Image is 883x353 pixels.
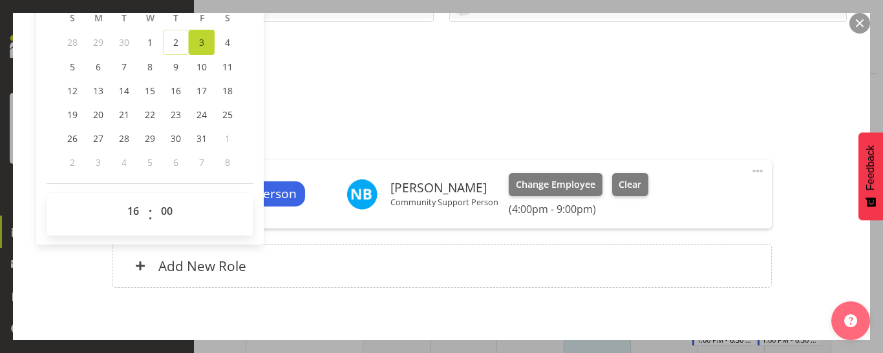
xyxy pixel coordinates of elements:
a: 7 [111,55,137,79]
span: Clear [619,177,641,192]
span: M [94,12,103,24]
span: S [225,12,230,24]
a: 6 [85,55,111,79]
p: Community Support Person [390,197,498,207]
a: 23 [163,103,189,126]
a: 8 [137,55,163,79]
span: 3 [96,156,101,168]
span: 8 [147,61,153,73]
span: 27 [93,132,103,145]
span: 4 [225,36,230,48]
span: 2 [70,156,75,168]
a: 19 [59,103,85,126]
span: 20 [93,108,103,121]
span: 1 [147,36,153,48]
a: 27 [85,126,111,150]
a: 3 [189,30,215,55]
h6: Add New Role [158,257,246,274]
button: Change Employee [509,173,602,196]
a: 15 [137,79,163,103]
span: 14 [119,85,129,97]
span: 15 [145,85,155,97]
span: 12 [67,85,78,97]
span: Change Employee [516,177,595,192]
span: : [148,198,153,230]
span: Feedback [865,145,877,190]
span: 8 [225,156,230,168]
span: 5 [147,156,153,168]
a: 21 [111,103,137,126]
span: 9 [173,61,178,73]
span: T [122,12,127,24]
a: 20 [85,103,111,126]
a: 29 [137,126,163,150]
span: 28 [67,36,78,48]
a: 2 [163,30,189,55]
a: 1 [137,30,163,55]
span: 30 [119,36,129,48]
span: 2 [173,36,178,48]
span: 13 [93,85,103,97]
a: 5 [59,55,85,79]
a: 11 [215,55,240,79]
span: 5 [70,61,75,73]
h6: (4:00pm - 9:00pm) [509,203,648,216]
span: 24 [197,108,207,121]
h5: Roles [112,129,772,145]
span: 29 [93,36,103,48]
span: 30 [171,132,181,145]
button: Clear [612,173,649,196]
a: 30 [163,126,189,150]
a: 13 [85,79,111,103]
span: 29 [145,132,155,145]
span: 7 [199,156,204,168]
a: 4 [215,30,240,55]
a: 17 [189,79,215,103]
a: 26 [59,126,85,150]
a: 9 [163,55,189,79]
a: 16 [163,79,189,103]
img: nena-barwell11370.jpg [346,179,378,210]
a: 22 [137,103,163,126]
span: 1 [225,132,230,145]
h6: [PERSON_NAME] [390,181,498,195]
span: 25 [222,108,233,121]
span: F [200,12,204,24]
span: T [173,12,178,24]
img: help-xxl-2.png [844,314,857,327]
a: 24 [189,103,215,126]
span: 23 [171,108,181,121]
span: 6 [173,156,178,168]
a: 12 [59,79,85,103]
span: 31 [197,132,207,145]
span: S [70,12,75,24]
a: 28 [111,126,137,150]
a: 25 [215,103,240,126]
span: 28 [119,132,129,145]
a: 14 [111,79,137,103]
span: 10 [197,61,207,73]
a: 18 [215,79,240,103]
span: 16 [171,85,181,97]
span: 3 [199,36,204,48]
span: 22 [145,108,155,121]
span: 26 [67,132,78,145]
span: 6 [96,61,101,73]
button: Feedback - Show survey [858,132,883,220]
span: W [146,12,154,24]
span: 21 [119,108,129,121]
a: 10 [189,55,215,79]
span: 4 [122,156,127,168]
span: 11 [222,61,233,73]
span: 7 [122,61,127,73]
span: 17 [197,85,207,97]
a: 31 [189,126,215,150]
span: 19 [67,108,78,121]
span: 18 [222,85,233,97]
